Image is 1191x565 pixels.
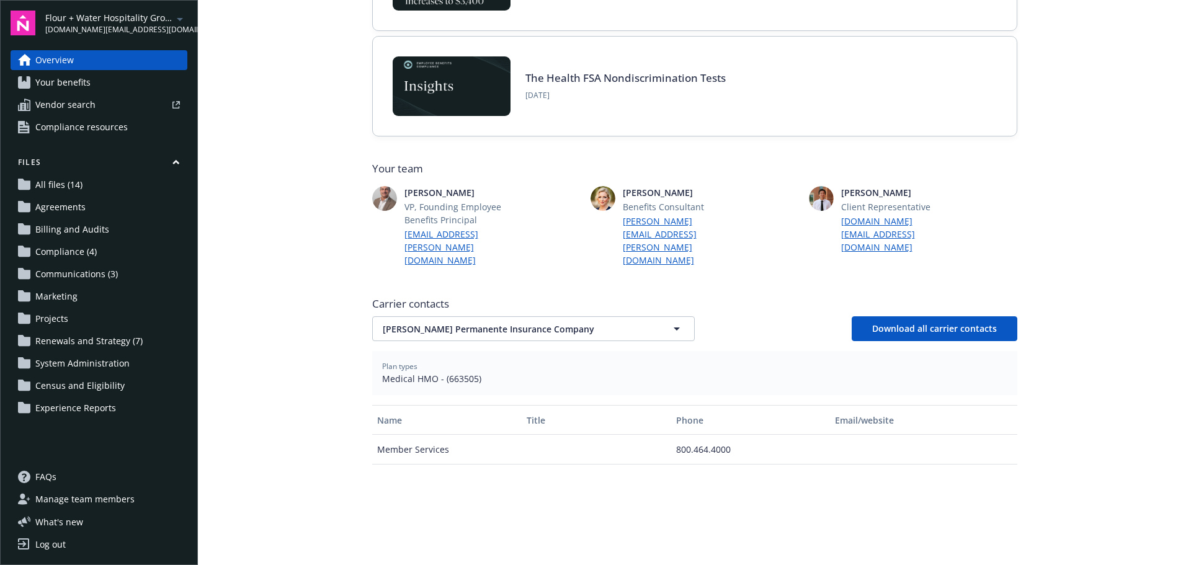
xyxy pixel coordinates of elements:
[591,186,615,211] img: photo
[11,287,187,306] a: Marketing
[841,200,963,213] span: Client Representative
[872,323,997,334] span: Download all carrier contacts
[11,11,35,35] img: navigator-logo.svg
[11,309,187,329] a: Projects
[45,11,187,35] button: Flour + Water Hospitality Group[DOMAIN_NAME][EMAIL_ADDRESS][DOMAIN_NAME]arrowDropDown
[671,405,830,435] button: Phone
[45,11,172,24] span: Flour + Water Hospitality Group
[35,264,118,284] span: Communications (3)
[835,414,1012,427] div: Email/website
[35,489,135,509] span: Manage team members
[372,435,522,465] div: Member Services
[35,220,109,239] span: Billing and Audits
[525,90,726,101] span: [DATE]
[11,95,187,115] a: Vendor search
[372,316,695,341] button: [PERSON_NAME] Permanente Insurance Company
[172,11,187,26] a: arrowDropDown
[404,186,526,199] span: [PERSON_NAME]
[382,372,1007,385] span: Medical HMO - (663505)
[11,73,187,92] a: Your benefits
[372,405,522,435] button: Name
[852,316,1017,341] button: Download all carrier contacts
[11,331,187,351] a: Renewals and Strategy (7)
[623,215,744,267] a: [PERSON_NAME][EMAIL_ADDRESS][PERSON_NAME][DOMAIN_NAME]
[372,186,397,211] img: photo
[372,161,1017,176] span: Your team
[377,414,517,427] div: Name
[382,361,1007,372] span: Plan types
[11,489,187,509] a: Manage team members
[35,467,56,487] span: FAQs
[35,95,96,115] span: Vendor search
[623,200,744,213] span: Benefits Consultant
[35,73,91,92] span: Your benefits
[841,215,963,254] a: [DOMAIN_NAME][EMAIL_ADDRESS][DOMAIN_NAME]
[527,414,666,427] div: Title
[809,186,834,211] img: photo
[35,50,74,70] span: Overview
[35,175,83,195] span: All files (14)
[11,242,187,262] a: Compliance (4)
[383,323,641,336] span: [PERSON_NAME] Permanente Insurance Company
[35,354,130,373] span: System Administration
[841,186,963,199] span: [PERSON_NAME]
[45,24,172,35] span: [DOMAIN_NAME][EMAIL_ADDRESS][DOMAIN_NAME]
[404,200,526,226] span: VP, Founding Employee Benefits Principal
[35,287,78,306] span: Marketing
[11,354,187,373] a: System Administration
[623,186,744,199] span: [PERSON_NAME]
[830,405,1017,435] button: Email/website
[522,405,671,435] button: Title
[11,50,187,70] a: Overview
[372,296,1017,311] span: Carrier contacts
[35,242,97,262] span: Compliance (4)
[35,331,143,351] span: Renewals and Strategy (7)
[11,157,187,172] button: Files
[393,56,511,116] img: Card Image - EB Compliance Insights.png
[35,535,66,554] div: Log out
[35,376,125,396] span: Census and Eligibility
[525,71,726,85] a: The Health FSA Nondiscrimination Tests
[11,467,187,487] a: FAQs
[35,515,83,528] span: What ' s new
[11,117,187,137] a: Compliance resources
[35,309,68,329] span: Projects
[11,197,187,217] a: Agreements
[11,264,187,284] a: Communications (3)
[35,117,128,137] span: Compliance resources
[11,398,187,418] a: Experience Reports
[11,175,187,195] a: All files (14)
[404,228,526,267] a: [EMAIL_ADDRESS][PERSON_NAME][DOMAIN_NAME]
[676,414,825,427] div: Phone
[11,376,187,396] a: Census and Eligibility
[11,515,103,528] button: What's new
[35,197,86,217] span: Agreements
[11,220,187,239] a: Billing and Audits
[35,398,116,418] span: Experience Reports
[671,435,830,465] div: 800.464.4000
